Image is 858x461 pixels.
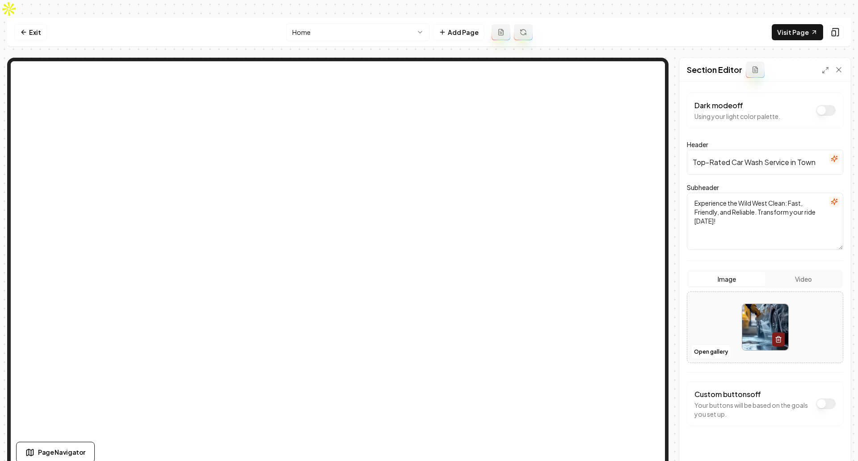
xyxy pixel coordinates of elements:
[772,24,823,40] a: Visit Page
[687,63,742,76] h2: Section Editor
[765,272,841,286] button: Video
[687,183,719,191] label: Subheader
[691,345,731,359] button: Open gallery
[38,448,85,457] span: Page Navigator
[694,101,743,110] label: Dark mode off
[694,389,761,399] label: Custom buttons off
[689,272,765,286] button: Image
[694,112,780,121] p: Using your light color palette.
[514,24,533,40] button: Regenerate page
[687,150,843,175] input: Header
[742,304,788,350] img: image
[694,401,812,419] p: Your buttons will be based on the goals you set up.
[746,62,765,78] button: Add admin section prompt
[433,24,484,40] button: Add Page
[492,24,510,40] button: Add admin page prompt
[687,140,708,148] label: Header
[14,24,47,40] a: Exit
